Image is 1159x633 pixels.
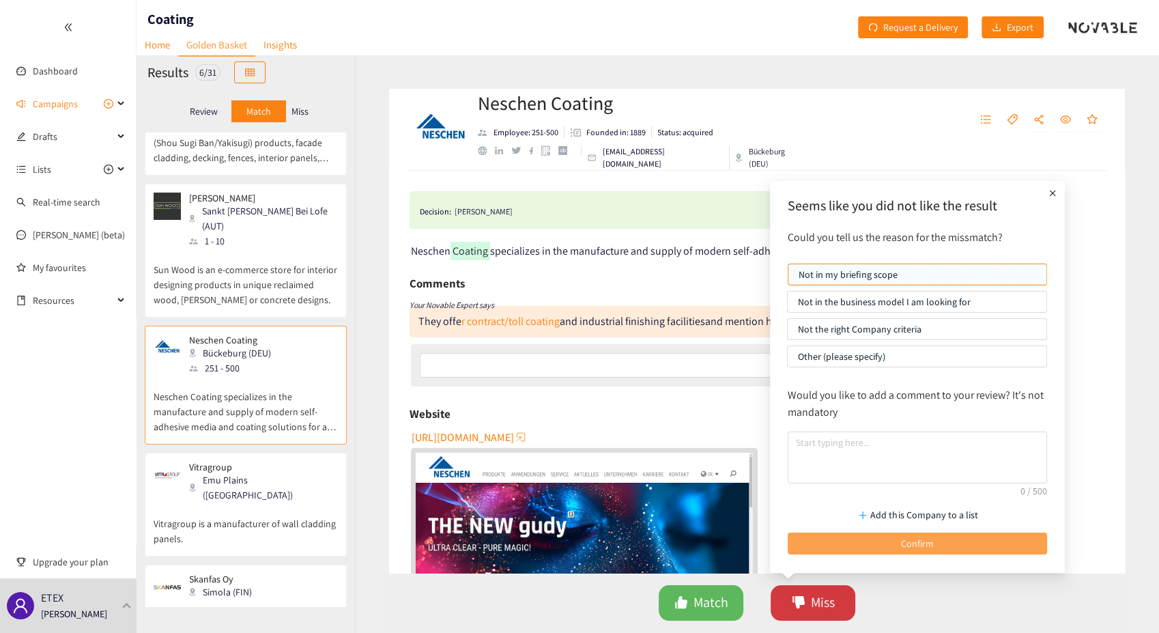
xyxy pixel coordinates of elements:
span: table [245,68,255,79]
div: [PERSON_NAME] [455,205,513,219]
p: Review [190,106,218,117]
p: Founded in: 1889 [586,126,646,139]
span: eye [1060,114,1071,126]
span: plus-circle [104,99,113,109]
button: redoRequest a Delivery [858,16,968,38]
span: specializes in the manufacture and supply of modern self-adhesive media and [490,244,844,258]
button: downloadExport [982,16,1044,38]
a: My favourites [33,254,126,281]
a: google maps [541,145,558,156]
h2: Neschen Coating [478,89,806,117]
p: Lithuanian manufacturer of charred wood (Shou Sugi Ban/Yakisugi) products, facade cladding, decki... [154,107,338,165]
span: dislike [792,595,805,611]
span: redo [868,23,878,33]
li: Founded in year [564,126,652,139]
span: book [16,296,26,305]
span: Confirm [901,536,934,551]
p: Add this Company to a list [870,507,977,522]
mark: Coating [450,242,490,260]
a: linkedin [495,147,511,155]
h2: Results [147,63,188,82]
div: Emu Plains ([GEOGRAPHIC_DATA]) [189,473,337,503]
a: [PERSON_NAME] (beta) [33,229,125,241]
div: 1 - 10 [189,234,337,249]
p: Status: acquired [657,126,713,139]
span: Drafts [33,123,113,150]
button: unordered-list [973,109,998,131]
span: edit [16,132,26,141]
p: Neschen Coating specializes in the manufacture and supply of modern self-adhesive media and coati... [154,376,338,434]
a: twitter [511,147,528,154]
span: unordered-list [980,114,991,126]
p: Would you like to add a comment to your review? It's not mandatory [788,386,1047,421]
span: download [992,23,1001,33]
div: Bückeburg (DEU) [735,145,806,170]
p: Match [246,106,271,117]
span: plus [1046,186,1059,200]
img: Snapshot of the company's website [154,462,181,489]
button: eye [1053,109,1078,131]
i: Your Novable Expert says [410,300,494,310]
button: star [1080,109,1104,131]
span: Campaigns [33,90,78,117]
iframe: Chat Widget [936,486,1159,633]
p: Skanfas Oy [189,574,252,585]
p: Neschen Coating [189,335,271,346]
p: Sun Wood is an e-commerce store for interior designing products in unique reclaimed wood, [PERSON... [154,249,338,307]
div: 251 - 500 [189,361,279,376]
span: star [1087,114,1098,126]
img: Snapshot of the company's website [154,574,181,601]
div: Bückeburg (DEU) [189,346,279,361]
a: Insights [255,34,305,55]
img: Snapshot of the company's website [154,193,181,220]
li: Employees [478,126,564,139]
span: Neschen [411,244,450,258]
button: Add this Company to a list [788,504,1047,526]
p: Not the right Company criteria [798,319,1036,339]
h6: Website [410,404,450,424]
li: Status [652,126,713,139]
p: Vitragroup [189,462,328,473]
a: Home [137,34,178,55]
span: user [12,597,29,614]
button: share-alt [1027,109,1051,131]
p: Miss [291,106,309,117]
button: table [234,61,266,83]
a: Golden Basket [178,34,255,57]
span: Resources [33,287,113,314]
span: share-alt [1033,114,1044,126]
img: Snapshot of the company's website [154,335,181,362]
p: Not in my briefing scope [799,264,1036,285]
p: Employee: 251-500 [493,126,558,139]
button: [URL][DOMAIN_NAME] [412,426,528,448]
h2: Seems like you did not like the result [788,196,1047,215]
p: Not in the business model I am looking for [798,292,1036,312]
span: Match [693,592,728,613]
a: Dashboard [33,65,78,77]
p: [PERSON_NAME] [189,193,328,203]
span: unordered-list [16,165,26,174]
span: tag [1007,114,1018,126]
span: plus-circle [104,165,113,174]
div: 6 / 31 [195,64,220,81]
button: Confirm [788,533,1047,554]
button: tag [1000,109,1025,131]
div: Sankt [PERSON_NAME] Bei Lofer (AUT) [189,203,337,234]
a: Real-time search [33,196,100,208]
p: [PERSON_NAME] [41,606,107,621]
h6: Comments [410,273,465,294]
span: double-left [63,23,73,32]
button: dislikeMiss [771,585,855,621]
div: Widget de chat [936,486,1159,633]
div: They offe and industrial finishing facilitiesand mention handling of rigid mineral boards. [418,314,915,328]
span: Decision: [420,205,451,219]
a: crunchbase [558,146,575,155]
a: facebook [529,147,542,154]
img: Company Logo [413,102,468,157]
span: sound [16,99,26,109]
a: r contract/toll coating [461,314,560,328]
h1: Coating [147,10,194,29]
p: ETEX [41,589,63,606]
span: like [674,595,688,611]
button: likeMatch [659,585,743,621]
